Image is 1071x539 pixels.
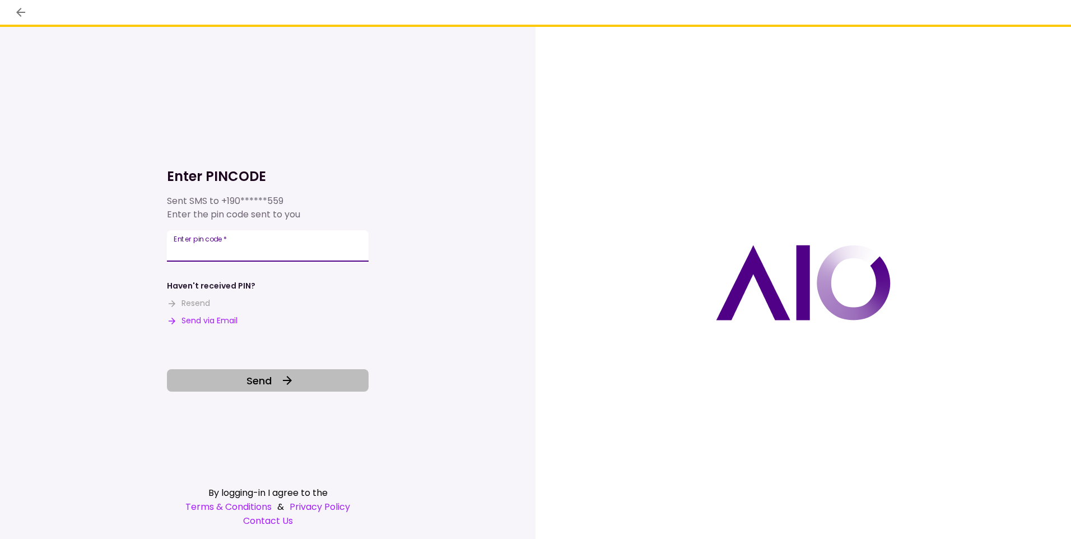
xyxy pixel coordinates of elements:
div: & [167,500,369,514]
label: Enter pin code [174,234,227,244]
button: Send via Email [167,315,238,327]
img: AIO logo [716,245,891,320]
div: Haven't received PIN? [167,280,255,292]
button: back [11,3,30,22]
div: By logging-in I agree to the [167,486,369,500]
div: Sent SMS to Enter the pin code sent to you [167,194,369,221]
a: Contact Us [167,514,369,528]
span: Send [246,373,272,388]
button: Resend [167,298,210,309]
button: Send [167,369,369,392]
h1: Enter PINCODE [167,168,369,185]
a: Terms & Conditions [185,500,272,514]
a: Privacy Policy [290,500,350,514]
